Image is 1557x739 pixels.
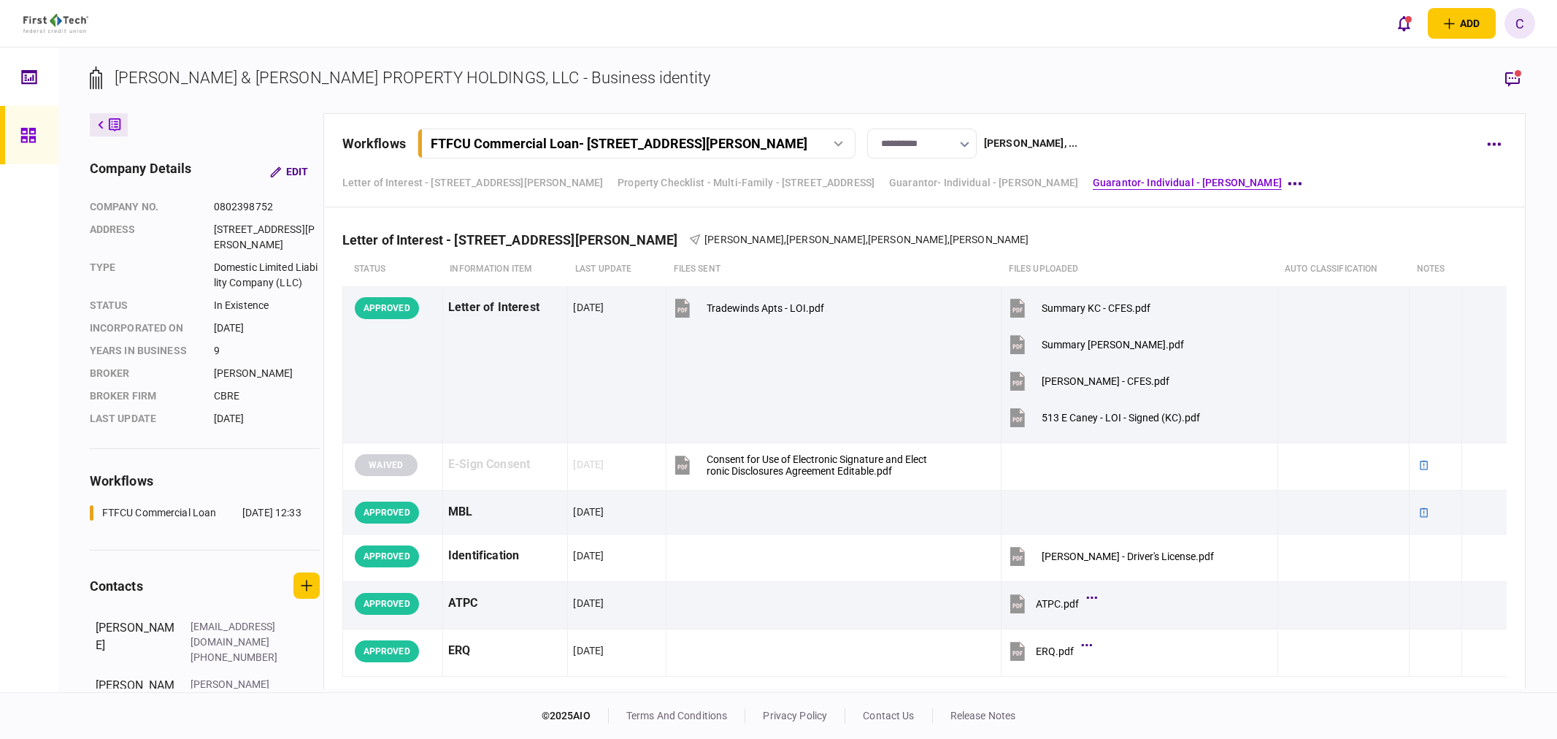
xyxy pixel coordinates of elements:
div: WAIVED [355,454,418,476]
div: ATPC.pdf [1036,598,1079,610]
div: ATPC [448,587,563,620]
div: years in business [90,343,199,359]
div: [DATE] [573,300,604,315]
div: [PHONE_NUMBER] [191,650,285,665]
button: Summary KC - CFES.pdf [1007,291,1150,324]
div: Letter of Interest - [STREET_ADDRESS][PERSON_NAME] [342,232,690,248]
div: APPROVED [355,593,419,615]
div: workflows [342,134,406,153]
div: Domestic Limited Liability Company (LLC) [214,260,320,291]
div: workflows [90,471,320,491]
a: terms and conditions [626,710,728,721]
div: [PERSON_NAME] , ... [984,136,1077,151]
div: [PERSON_NAME] [214,366,320,381]
th: status [342,253,442,286]
a: FTFCU Commercial Loan[DATE] 12:33 [90,505,301,521]
button: 513 E Caney - LOI - Signed (KC).pdf [1007,401,1200,434]
div: Cullum, Keith - Driver's License.pdf [1042,551,1214,562]
div: FTFCU Commercial Loan [102,505,217,521]
div: [STREET_ADDRESS][PERSON_NAME] [214,222,320,253]
div: Tradewinds Apts - LOI.pdf [707,302,824,314]
span: [PERSON_NAME] [868,234,947,245]
span: [PERSON_NAME] [786,234,866,245]
div: status [90,298,199,313]
div: last update [90,411,199,426]
div: 9 [214,343,320,359]
div: Summary KC - CFES.pdf [1042,302,1150,314]
button: open notifications list [1388,8,1419,39]
button: C [1504,8,1535,39]
div: Consent for Use of Electronic Signature and Electronic Disclosures Agreement Editable.pdf [707,453,927,477]
div: FTFCU Commercial Loan - [STREET_ADDRESS][PERSON_NAME] [431,136,807,151]
th: Files uploaded [1002,253,1277,286]
div: APPROVED [355,297,419,319]
div: [EMAIL_ADDRESS][DOMAIN_NAME] [191,619,285,650]
div: address [90,222,199,253]
span: [PERSON_NAME] [704,234,784,245]
div: [PERSON_NAME][EMAIL_ADDRESS][PERSON_NAME][DOMAIN_NAME] [191,677,285,738]
div: APPROVED [355,502,419,524]
a: privacy policy [763,710,827,721]
th: Information item [442,253,568,286]
a: Guarantor- Individual - [PERSON_NAME] [1093,175,1282,191]
div: company details [90,158,192,185]
th: last update [568,253,666,286]
div: CBRE [214,388,320,404]
button: ATPC.pdf [1007,587,1093,620]
span: , [866,234,868,245]
div: [DATE] [214,321,320,336]
button: Cullum, Keith - CFES.pdf [1007,364,1169,397]
a: Guarantor- Individual - [PERSON_NAME] [889,175,1078,191]
a: Letter of Interest - [STREET_ADDRESS][PERSON_NAME] [342,175,604,191]
button: ERQ.pdf [1007,635,1088,667]
div: [DATE] [573,596,604,610]
span: , [784,234,786,245]
button: FTFCU Commercial Loan- [STREET_ADDRESS][PERSON_NAME] [418,129,856,158]
div: [DATE] [573,643,604,658]
div: [DATE] [573,457,604,472]
button: Cullum, Keith - Driver's License.pdf [1007,540,1214,573]
div: 513 E Caney - LOI - Signed (KC).pdf [1042,412,1200,424]
th: files sent [666,253,1002,286]
span: [PERSON_NAME] [950,234,1029,245]
div: Type [90,260,199,291]
div: Cullum, Keith - CFES.pdf [1042,375,1169,387]
div: ERQ.pdf [1036,646,1074,657]
img: client company logo [23,14,88,33]
button: Tradewinds Apts - LOI.pdf [672,291,824,324]
a: contact us [863,710,914,721]
div: [DATE] [573,505,604,519]
div: MBL [448,496,563,529]
a: Property Checklist - Multi-Family - [STREET_ADDRESS] [618,175,874,191]
div: broker firm [90,388,199,404]
div: APPROVED [355,545,419,567]
button: Edit [258,158,320,185]
div: [DATE] 12:33 [242,505,301,521]
button: Summary KC - LOI.pdf [1007,328,1184,361]
span: , [947,234,950,245]
div: [DATE] [573,548,604,563]
div: APPROVED [355,640,419,662]
div: [DATE] [214,411,320,426]
div: Broker [90,366,199,381]
button: open adding identity options [1428,8,1496,39]
div: Summary KC - LOI.pdf [1042,339,1184,351]
div: Identification [448,540,563,573]
th: auto classification [1277,253,1410,286]
div: [PERSON_NAME] [96,619,176,665]
div: E-Sign Consent [448,448,563,481]
div: © 2025 AIO [542,708,609,724]
div: Letter of Interest [448,291,563,324]
a: release notes [950,710,1016,721]
div: incorporated on [90,321,199,336]
div: contacts [90,576,143,596]
div: [PERSON_NAME] & [PERSON_NAME] PROPERTY HOLDINGS, LLC - Business identity [115,66,710,90]
div: company no. [90,199,199,215]
button: Consent for Use of Electronic Signature and Electronic Disclosures Agreement Editable.pdf [672,448,927,481]
div: ERQ [448,635,563,667]
th: notes [1410,253,1462,286]
div: In Existence [214,298,320,313]
div: 0802398752 [214,199,320,215]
